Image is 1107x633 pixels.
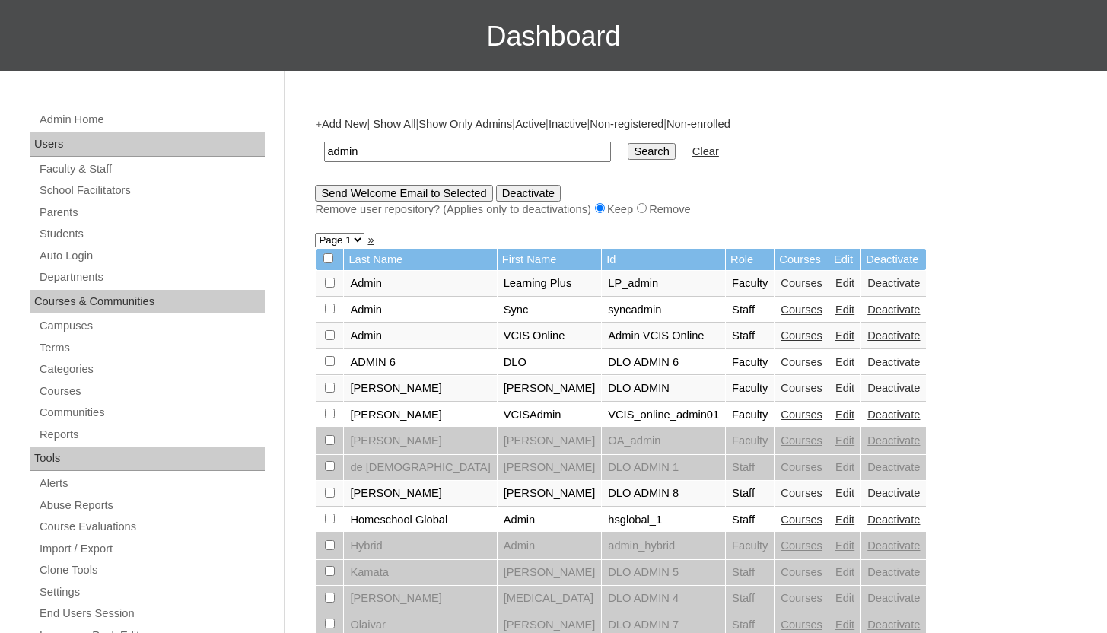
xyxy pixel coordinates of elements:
[498,376,602,402] td: [PERSON_NAME]
[602,350,725,376] td: DLO ADMIN 6
[781,304,822,316] a: Courses
[344,560,496,586] td: Kamata
[602,533,725,559] td: admin_hybrid
[498,323,602,349] td: VCIS Online
[726,350,774,376] td: Faculty
[835,409,854,421] a: Edit
[344,402,496,428] td: [PERSON_NAME]
[367,234,374,246] a: »
[835,329,854,342] a: Edit
[38,382,265,401] a: Courses
[344,455,496,481] td: de [DEMOGRAPHIC_DATA]
[781,487,822,499] a: Courses
[38,474,265,493] a: Alerts
[315,116,1068,217] div: + | | | | | |
[602,249,725,271] td: Id
[498,297,602,323] td: Sync
[835,434,854,447] a: Edit
[781,566,822,578] a: Courses
[781,592,822,604] a: Courses
[30,290,265,314] div: Courses & Communities
[835,356,854,368] a: Edit
[861,249,926,271] td: Deactivate
[602,586,725,612] td: DLO ADMIN 4
[30,447,265,471] div: Tools
[38,203,265,222] a: Parents
[602,402,725,428] td: VCIS_online_admin01
[498,507,602,533] td: Admin
[602,428,725,454] td: OA_admin
[726,297,774,323] td: Staff
[38,561,265,580] a: Clone Tools
[38,247,265,266] a: Auto Login
[726,507,774,533] td: Staff
[498,402,602,428] td: VCISAdmin
[726,376,774,402] td: Faculty
[781,329,822,342] a: Courses
[602,455,725,481] td: DLO ADMIN 1
[344,428,496,454] td: [PERSON_NAME]
[344,533,496,559] td: Hybrid
[835,277,854,289] a: Edit
[602,376,725,402] td: DLO ADMIN
[867,434,920,447] a: Deactivate
[38,403,265,422] a: Communities
[8,2,1099,71] h3: Dashboard
[498,560,602,586] td: [PERSON_NAME]
[344,350,496,376] td: ADMIN 6
[602,297,725,323] td: syncadmin
[38,339,265,358] a: Terms
[515,118,546,130] a: Active
[498,249,602,271] td: First Name
[867,304,920,316] a: Deactivate
[38,110,265,129] a: Admin Home
[726,323,774,349] td: Staff
[867,539,920,552] a: Deactivate
[726,481,774,507] td: Staff
[38,583,265,602] a: Settings
[781,356,822,368] a: Courses
[498,271,602,297] td: Learning Plus
[38,604,265,623] a: End Users Session
[30,132,265,157] div: Users
[418,118,512,130] a: Show Only Admins
[344,481,496,507] td: [PERSON_NAME]
[666,118,730,130] a: Non-enrolled
[602,507,725,533] td: hsglobal_1
[781,277,822,289] a: Courses
[344,323,496,349] td: Admin
[835,619,854,631] a: Edit
[835,382,854,394] a: Edit
[726,560,774,586] td: Staff
[867,566,920,578] a: Deactivate
[38,181,265,200] a: School Facilitators
[628,143,675,160] input: Search
[344,507,496,533] td: Homeschool Global
[775,249,829,271] td: Courses
[590,118,663,130] a: Non-registered
[867,514,920,526] a: Deactivate
[835,514,854,526] a: Edit
[38,539,265,558] a: Import / Export
[498,428,602,454] td: [PERSON_NAME]
[835,539,854,552] a: Edit
[835,592,854,604] a: Edit
[829,249,860,271] td: Edit
[726,271,774,297] td: Faculty
[496,185,561,202] input: Deactivate
[781,619,822,631] a: Courses
[867,382,920,394] a: Deactivate
[726,455,774,481] td: Staff
[498,533,602,559] td: Admin
[867,619,920,631] a: Deactivate
[38,160,265,179] a: Faculty & Staff
[498,350,602,376] td: DLO
[867,409,920,421] a: Deactivate
[781,461,822,473] a: Courses
[498,481,602,507] td: [PERSON_NAME]
[726,428,774,454] td: Faculty
[781,514,822,526] a: Courses
[38,496,265,515] a: Abuse Reports
[344,586,496,612] td: [PERSON_NAME]
[781,382,822,394] a: Courses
